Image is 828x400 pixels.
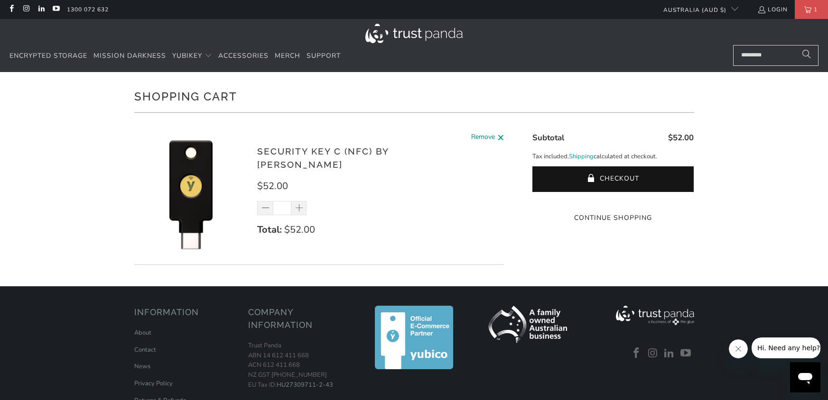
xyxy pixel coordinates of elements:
a: Trust Panda Australia on Instagram [646,347,660,360]
strong: Total: [257,223,282,236]
a: Support [307,45,341,67]
a: News [134,362,150,371]
a: 1300 072 632 [67,4,109,15]
a: Trust Panda Australia on LinkedIn [37,6,45,13]
h1: Shopping Cart [134,86,694,105]
img: Trust Panda Australia [365,24,463,43]
a: Trust Panda Australia on Instagram [22,6,30,13]
a: Encrypted Storage [9,45,87,67]
span: Accessories [218,51,269,60]
button: Checkout [532,166,694,192]
a: Security Key C (NFC) by [PERSON_NAME] [257,146,389,170]
span: Subtotal [532,132,564,143]
a: Trust Panda Australia on YouTube [52,6,60,13]
p: Tax included. calculated at checkout. [532,152,694,162]
a: Mission Darkness [93,45,166,67]
a: Accessories [218,45,269,67]
a: Trust Panda Australia on YouTube [679,347,693,360]
a: Remove [471,132,504,144]
a: Privacy Policy [134,379,173,388]
iframe: Message from company [752,337,820,358]
span: Mission Darkness [93,51,166,60]
span: $52.00 [668,132,694,143]
summary: YubiKey [172,45,212,67]
a: Trust Panda Australia on LinkedIn [662,347,677,360]
img: Security Key C (NFC) by Yubico [134,136,248,250]
span: Support [307,51,341,60]
button: Search [795,45,819,66]
a: Contact [134,345,156,354]
span: Encrypted Storage [9,51,87,60]
span: YubiKey [172,51,202,60]
iframe: Button to launch messaging window [790,362,820,392]
a: Trust Panda Australia on Facebook [7,6,15,13]
nav: Translation missing: en.navigation.header.main_nav [9,45,341,67]
a: Continue Shopping [532,213,694,223]
a: About [134,328,151,337]
span: $52.00 [257,180,288,192]
a: HU27309711-2-43 [277,381,333,389]
input: Search... [733,45,819,66]
a: Trust Panda Australia on Facebook [630,347,644,360]
span: Remove [471,132,495,144]
a: Merch [275,45,300,67]
a: Shipping [569,152,594,162]
iframe: Close message [729,339,748,358]
a: Login [757,4,788,15]
span: $52.00 [284,223,315,236]
span: Merch [275,51,300,60]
